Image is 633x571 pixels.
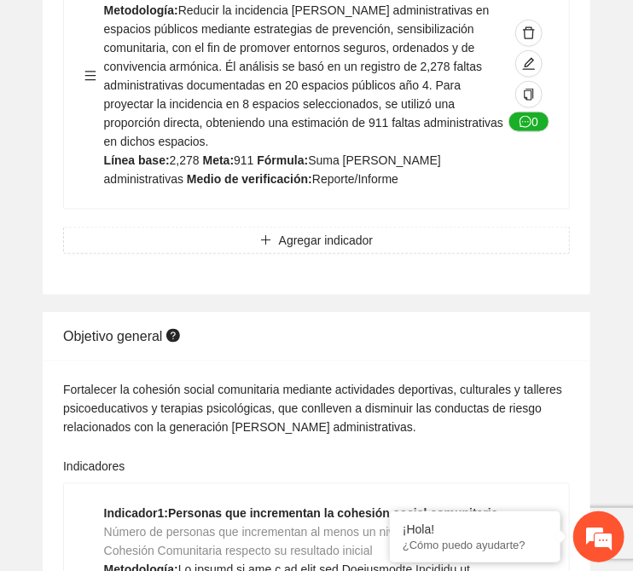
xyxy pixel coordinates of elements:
[166,329,180,343] span: question-circle
[279,231,374,250] span: Agregar indicador
[187,172,312,186] strong: Medio de verificación:
[63,458,125,476] label: Indicadores
[260,234,272,248] span: plus
[515,20,543,47] button: delete
[515,50,543,78] button: edit
[104,507,498,521] strong: Indicador 1 : Personas que incrementan la cohesión social comunitaria
[104,153,170,167] strong: Línea base:
[516,57,542,71] span: edit
[63,329,183,343] span: Objetivo general
[99,187,235,360] span: Estamos en línea.
[104,3,178,17] strong: Metodología:
[520,116,531,130] span: message
[515,81,543,108] button: copy
[63,227,570,254] button: plusAgregar indicador
[523,89,535,102] span: copy
[63,381,570,437] div: Fortalecer la cohesión social comunitaria mediante actividades deportivas, culturales y talleres ...
[104,3,504,148] span: Reducir la incidencia [PERSON_NAME] administrativas en espacios públicos mediante estrategias de ...
[203,153,235,167] strong: Meta:
[89,87,287,109] div: Chatee con nosotros ahora
[403,522,548,536] div: ¡Hola!
[104,526,503,558] span: Número de personas que incrementan al menos un nivel en la Encuesta de Cohesión Comunitaria respe...
[257,153,308,167] strong: Fórmula:
[403,539,548,551] p: ¿Cómo puedo ayudarte?
[84,70,96,82] span: menu
[508,112,549,132] button: message0
[312,172,398,186] span: Reporte/Informe
[516,26,542,40] span: delete
[170,153,200,167] span: 2,278
[280,9,321,49] div: Minimizar ventana de chat en vivo
[234,153,253,167] span: 911
[9,386,325,446] textarea: Escriba su mensaje y pulse “Intro”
